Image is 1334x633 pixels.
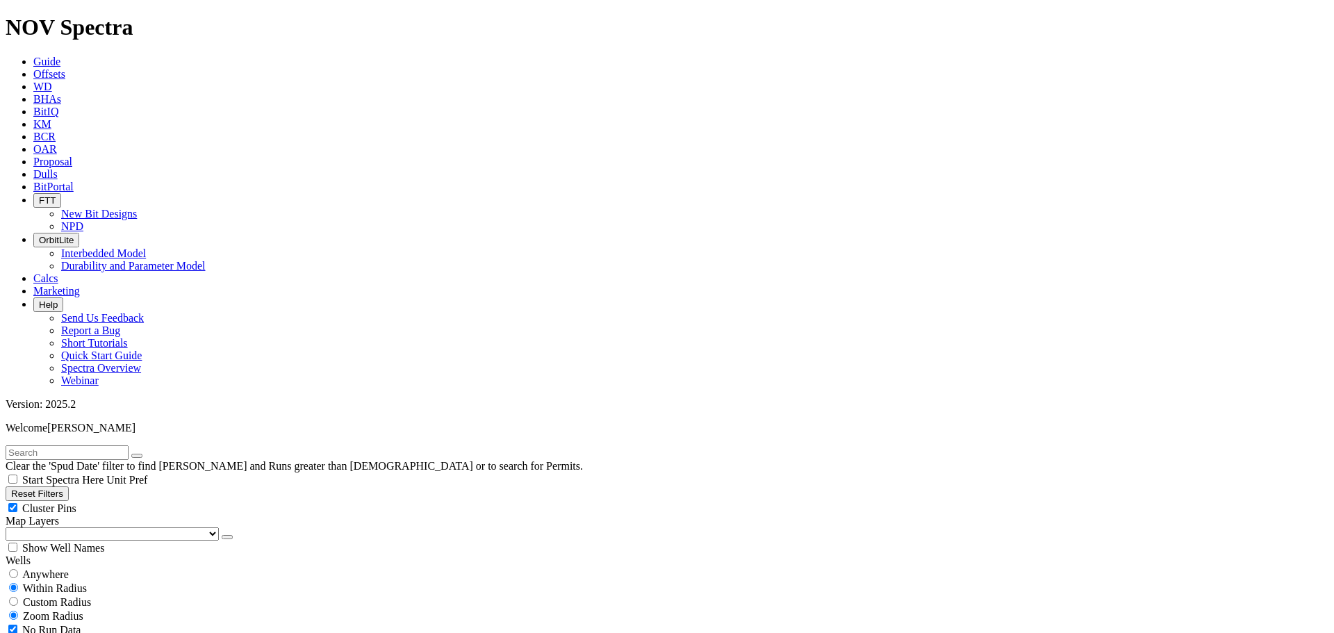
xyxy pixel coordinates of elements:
a: NPD [61,220,83,232]
a: BHAs [33,93,61,105]
span: Unit Pref [106,474,147,486]
span: Map Layers [6,515,59,527]
a: WD [33,81,52,92]
span: OrbitLite [39,235,74,245]
a: Webinar [61,375,99,386]
a: Spectra Overview [61,362,141,374]
a: Guide [33,56,60,67]
button: OrbitLite [33,233,79,247]
button: FTT [33,193,61,208]
a: Calcs [33,272,58,284]
a: Short Tutorials [61,337,128,349]
a: New Bit Designs [61,208,137,220]
span: Cluster Pins [22,502,76,514]
a: BCR [33,131,56,142]
div: Version: 2025.2 [6,398,1328,411]
a: BitPortal [33,181,74,192]
button: Help [33,297,63,312]
p: Welcome [6,422,1328,434]
span: Zoom Radius [23,610,83,622]
button: Reset Filters [6,486,69,501]
a: BitIQ [33,106,58,117]
span: Help [39,299,58,310]
a: Interbedded Model [61,247,146,259]
a: Proposal [33,156,72,167]
a: Quick Start Guide [61,350,142,361]
input: Start Spectra Here [8,475,17,484]
a: Dulls [33,168,58,180]
a: KM [33,118,51,130]
span: Show Well Names [22,542,104,554]
span: Anywhere [22,568,69,580]
h1: NOV Spectra [6,15,1328,40]
span: [PERSON_NAME] [47,422,135,434]
span: Clear the 'Spud Date' filter to find [PERSON_NAME] and Runs greater than [DEMOGRAPHIC_DATA] or to... [6,460,583,472]
span: Within Radius [23,582,87,594]
a: Marketing [33,285,80,297]
span: Custom Radius [23,596,91,608]
span: FTT [39,195,56,206]
input: Search [6,445,129,460]
a: Report a Bug [61,324,120,336]
a: Send Us Feedback [61,312,144,324]
span: Start Spectra Here [22,474,104,486]
a: Offsets [33,68,65,80]
a: Durability and Parameter Model [61,260,206,272]
div: Wells [6,554,1328,567]
a: OAR [33,143,57,155]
